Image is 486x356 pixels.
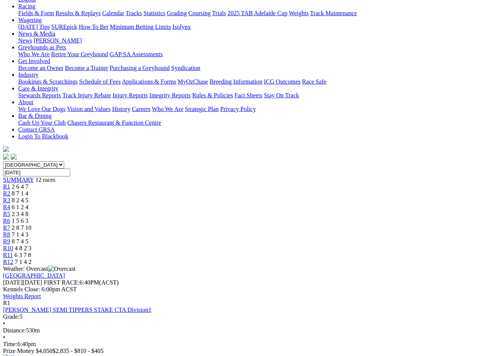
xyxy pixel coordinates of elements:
img: twitter.svg [11,154,17,160]
a: ICG Outcomes [264,78,300,85]
span: 2 6 4 7 [12,183,28,190]
span: 12 races [35,176,55,183]
a: Strategic Plan [185,106,219,112]
span: 8 7 1 4 [12,190,28,197]
a: Login To Blackbook [18,133,68,140]
div: Industry [18,78,483,85]
span: 7 1 4 3 [12,231,28,238]
a: Race Safe [302,78,326,85]
a: Retire Your Greyhound [51,51,108,57]
span: [DATE] [3,279,42,286]
a: Syndication [171,65,200,71]
a: Become an Owner [18,65,63,71]
a: Isolynx [172,24,191,30]
span: 2 3 4 8 [12,211,28,217]
a: News & Media [18,30,55,37]
input: Select date [3,168,70,176]
a: Breeding Information [210,78,262,85]
div: Care & Integrity [18,92,483,99]
a: Coursing [188,10,211,16]
a: Industry [18,72,38,78]
a: Results & Replays [55,10,101,16]
span: 6 1 2 4 [12,204,28,210]
span: 6:40PM(ACST) [44,279,119,286]
a: [GEOGRAPHIC_DATA] [3,272,65,279]
a: R6 [3,218,10,224]
a: R1 [3,183,10,190]
div: Racing [18,10,483,17]
span: Distance: [3,327,26,334]
a: We Love Our Dogs [18,106,65,112]
a: Fact Sheets [235,92,262,99]
a: Statistics [144,10,166,16]
div: About [18,106,483,113]
a: R5 [3,211,10,217]
a: Integrity Reports [149,92,191,99]
a: Greyhounds as Pets [18,44,66,51]
span: 7 1 4 2 [15,259,32,265]
a: Trials [212,10,226,16]
div: 6:40pm [3,341,483,348]
a: R4 [3,204,10,210]
div: 5 [3,313,483,320]
a: SUREpick [51,24,77,30]
a: Track Injury Rebate [62,92,111,99]
span: FIRST RACE: [44,279,79,286]
a: R2 [3,190,10,197]
a: Stewards Reports [18,92,61,99]
span: Time: [3,341,17,347]
a: [PERSON_NAME] [33,37,82,44]
a: SUMMARY [3,176,34,183]
img: logo-grsa-white.png [3,146,9,152]
a: Tracks [126,10,142,16]
a: How To Bet [79,24,109,30]
span: Weather: Overcast [3,265,76,272]
div: Get Involved [18,65,483,72]
a: Wagering [18,17,42,23]
a: Become a Trainer [65,65,108,71]
a: Track Maintenance [310,10,357,16]
a: Careers [132,106,150,112]
a: [DATE] Tips [18,24,50,30]
span: R1 [3,300,10,306]
div: News & Media [18,37,483,44]
a: Calendar [102,10,124,16]
a: R12 [3,259,13,265]
a: Applications & Forms [122,78,176,85]
a: Privacy Policy [220,106,256,112]
img: facebook.svg [3,154,9,160]
div: Prize Money $4,050 [3,348,483,354]
span: 6 3 7 8 [14,252,31,258]
a: R9 [3,238,10,245]
a: About [18,99,33,105]
a: Bookings & Scratchings [18,78,77,85]
div: Bar & Dining [18,119,483,126]
a: R10 [3,245,13,251]
a: News [18,37,32,44]
a: Fields & Form [18,10,54,16]
a: Get Involved [18,58,50,64]
span: 8 7 4 5 [12,238,28,245]
span: R8 [3,231,10,238]
a: R7 [3,224,10,231]
img: Overcast [48,265,76,272]
span: 2 8 7 10 [12,224,32,231]
a: [PERSON_NAME] SEMI TIPPERS STAKE CTA Division1 [3,307,151,313]
span: $2,835 - $810 - $405 [52,348,104,354]
span: • [3,320,5,327]
a: R11 [3,252,13,258]
a: MyOzChase [178,78,208,85]
a: History [112,106,130,112]
div: Wagering [18,24,483,30]
div: 530m [3,327,483,334]
div: Greyhounds as Pets [18,51,483,58]
a: Racing [18,3,35,10]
